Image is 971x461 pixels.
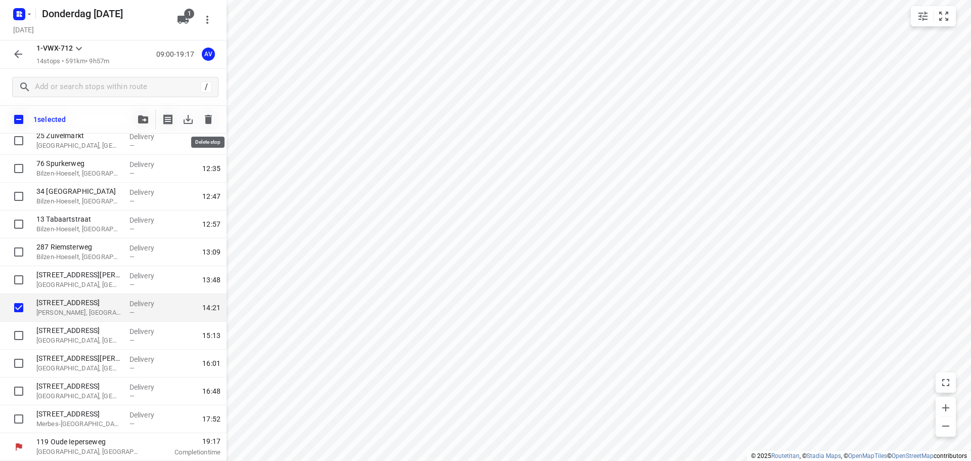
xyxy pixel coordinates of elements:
[129,281,135,288] span: —
[202,386,220,396] span: 16:48
[154,447,220,457] p: Completion time
[202,358,220,368] span: 16:01
[9,270,29,290] span: Select
[36,224,121,234] p: Bilzen-Hoeselt, [GEOGRAPHIC_DATA]
[36,336,121,346] p: [GEOGRAPHIC_DATA], [GEOGRAPHIC_DATA]
[9,381,29,401] span: Select
[129,215,167,225] p: Delivery
[129,326,167,337] p: Delivery
[36,419,121,429] p: Merbes-le-Château, Belgium
[36,252,121,262] p: Bilzen-Hoeselt, [GEOGRAPHIC_DATA]
[892,452,934,459] a: OpenStreetMap
[129,243,167,253] p: Delivery
[202,303,220,313] span: 14:21
[36,57,109,66] p: 14 stops • 591km • 9h57m
[154,436,220,446] span: 19:17
[807,452,841,459] a: Stadia Maps
[202,414,220,424] span: 17:52
[36,214,121,224] p: 13 Tabaartstraat
[911,6,956,26] div: small contained button group
[202,275,220,285] span: 13:48
[36,280,121,290] p: [GEOGRAPHIC_DATA], [GEOGRAPHIC_DATA]
[36,391,121,401] p: [GEOGRAPHIC_DATA], [GEOGRAPHIC_DATA]
[129,271,167,281] p: Delivery
[9,186,29,206] span: Select
[36,363,121,373] p: Saint-Georges-sur-Meuse, Belgium
[36,353,121,363] p: [STREET_ADDRESS][PERSON_NAME]
[771,452,800,459] a: Routetitan
[129,420,135,428] span: —
[38,6,169,22] h5: Donderdag [DATE]
[9,353,29,373] span: Select
[36,298,121,308] p: [STREET_ADDRESS]
[129,225,135,233] span: —
[33,115,66,123] p: 1 selected
[9,242,29,262] span: Select
[36,437,142,447] p: 119 Oude Ieperseweg
[129,170,135,177] span: —
[129,364,135,372] span: —
[129,382,167,392] p: Delivery
[36,447,142,457] p: [GEOGRAPHIC_DATA], [GEOGRAPHIC_DATA]
[9,325,29,346] span: Select
[184,9,194,19] span: 1
[848,452,887,459] a: OpenMapTiles
[36,409,121,419] p: [STREET_ADDRESS]
[129,159,167,170] p: Delivery
[198,49,218,59] span: Assigned to Axel Verzele
[129,354,167,364] p: Delivery
[129,392,135,400] span: —
[129,410,167,420] p: Delivery
[202,247,220,257] span: 13:09
[35,79,201,95] input: Add or search stops within route
[129,187,167,197] p: Delivery
[202,136,220,146] span: 12:09
[36,169,121,179] p: Bilzen-Hoeselt, [GEOGRAPHIC_DATA]
[36,186,121,196] p: 34 [GEOGRAPHIC_DATA]
[9,298,29,318] span: Select
[202,163,220,174] span: 12:35
[36,131,121,141] p: 25 Zuivelmarkt
[202,219,220,229] span: 12:57
[9,24,38,35] h5: [DATE]
[198,44,218,64] button: AV
[9,409,29,429] span: Select
[36,242,121,252] p: 287 Riemsterweg
[129,132,167,142] p: Delivery
[36,381,121,391] p: [STREET_ADDRESS]
[9,131,29,151] span: Select
[158,109,178,130] button: Print shipping label
[36,270,121,280] p: 60 Boulevard Emile de Laveleye
[751,452,967,459] li: © 2025 , © , © © contributors
[36,196,121,206] p: Bilzen-Hoeselt, [GEOGRAPHIC_DATA]
[129,309,135,316] span: —
[173,10,193,30] button: 1
[202,191,220,201] span: 12:47
[129,299,167,309] p: Delivery
[156,49,198,60] p: 09:00-19:17
[36,308,121,318] p: [PERSON_NAME], [GEOGRAPHIC_DATA]
[36,43,73,54] p: 1-VWX-712
[36,158,121,169] p: 76 Spurkerweg
[9,214,29,234] span: Select
[36,325,121,336] p: [STREET_ADDRESS]
[129,253,135,261] span: —
[129,337,135,344] span: —
[36,141,121,151] p: [GEOGRAPHIC_DATA], [GEOGRAPHIC_DATA]
[9,158,29,179] span: Select
[202,330,220,341] span: 15:13
[202,48,215,61] div: AV
[129,197,135,205] span: —
[129,142,135,149] span: —
[178,109,198,130] span: Download stops
[201,81,212,93] div: /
